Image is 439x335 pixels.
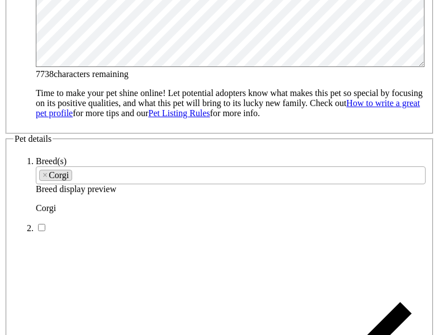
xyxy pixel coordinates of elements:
p: Time to make your pet shine online! Let potential adopters know what makes this pet so special by... [36,88,426,118]
div: characters remaining [36,69,426,79]
span: 7738 [36,69,54,79]
label: Breed(s) [36,156,67,166]
p: Corgi [36,203,426,213]
span: × [43,170,48,180]
li: Corgi [39,170,72,181]
span: Pet details [15,134,51,143]
a: Pet Listing Rules [148,108,210,118]
a: How to write a great pet profile [36,98,420,118]
li: Breed display preview [36,156,426,213]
